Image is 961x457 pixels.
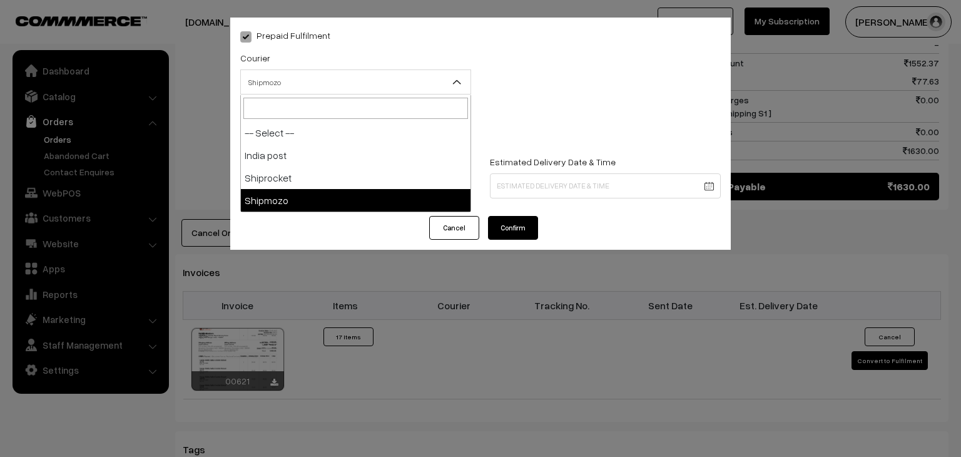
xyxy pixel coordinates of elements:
span: Shipmozo [240,69,471,95]
img: website_grey.svg [20,33,30,43]
img: tab_keywords_by_traffic_grey.svg [125,73,135,83]
label: Prepaid Fulfilment [240,29,330,42]
span: Shipmozo [241,71,470,93]
label: Courier [240,51,270,64]
div: v 4.0.25 [35,20,61,30]
img: logo_orange.svg [20,20,30,30]
label: Estimated Delivery Date & Time [490,155,616,168]
li: Shipmozo [241,189,470,212]
li: -- Select -- [241,121,470,144]
input: Estimated Delivery Date & Time [490,173,721,198]
div: Keywords by Traffic [138,74,211,82]
button: Cancel [429,216,479,240]
div: Domain Overview [48,74,112,82]
li: India post [241,144,470,167]
button: Confirm [488,216,538,240]
div: Domain: [DOMAIN_NAME] [33,33,138,43]
img: tab_domain_overview_orange.svg [34,73,44,83]
li: Shiprocket [241,167,470,189]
